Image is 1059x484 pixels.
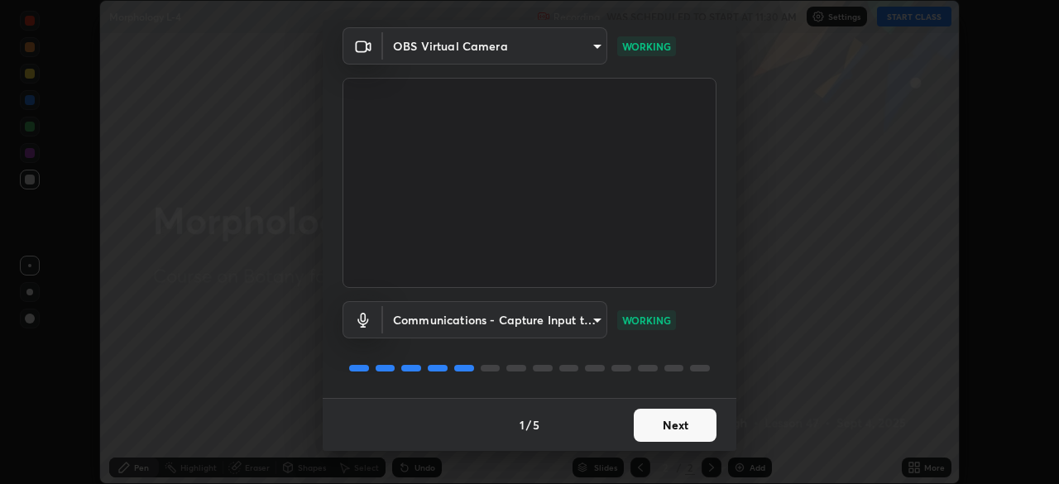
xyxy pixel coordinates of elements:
p: WORKING [622,39,671,54]
button: Next [634,409,716,442]
div: OBS Virtual Camera [383,301,607,338]
p: WORKING [622,313,671,328]
div: OBS Virtual Camera [383,27,607,65]
h4: 1 [520,416,525,434]
h4: / [526,416,531,434]
h4: 5 [533,416,539,434]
